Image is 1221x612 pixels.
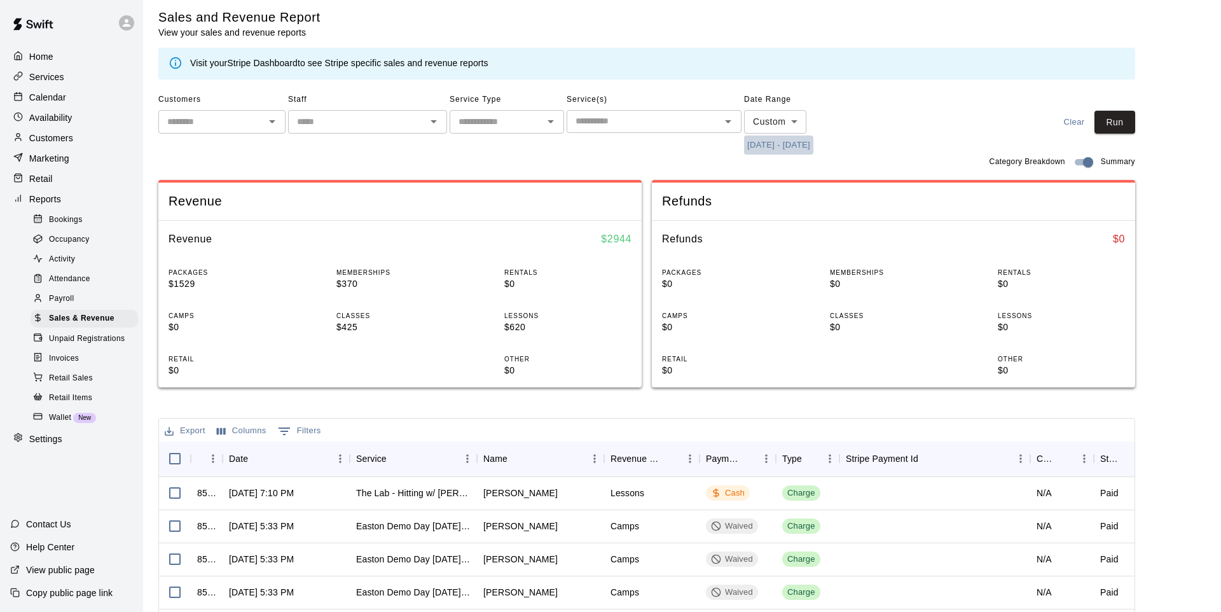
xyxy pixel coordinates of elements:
p: $1529 [169,277,296,291]
div: Type [782,441,802,476]
div: Easton Demo Day 10/3/25 5-7PM [356,586,471,599]
div: Charge [787,553,815,566]
button: Menu [458,449,477,468]
p: $0 [830,277,957,291]
div: Occupancy [31,231,138,249]
span: Attendance [49,273,90,286]
p: RETAIL [169,354,296,364]
a: Services [10,67,133,87]
div: Waived [711,520,753,532]
div: N/A [1037,553,1052,566]
div: Type [776,441,839,476]
p: $0 [504,277,631,291]
div: 853941 [197,553,216,566]
button: Menu [1011,449,1030,468]
div: Name [477,441,604,476]
p: RENTALS [504,268,631,277]
div: Service [356,441,387,476]
button: Select columns [214,421,270,441]
button: Sort [248,450,266,468]
span: Occupancy [49,233,90,246]
p: Customers [29,132,73,144]
div: Payment Method [700,441,776,476]
a: Sales & Revenue [31,309,143,329]
div: Oct 3, 2025, 5:33 PM [229,520,294,532]
p: Services [29,71,64,83]
p: RETAIL [662,354,789,364]
div: Retail [10,169,133,188]
button: Sort [802,450,820,468]
button: Sort [507,450,525,468]
p: Retail [29,172,53,185]
button: Clear [1054,111,1094,134]
div: Visit your to see Stripe specific sales and revenue reports [190,57,488,71]
button: Open [542,113,560,130]
div: Oct 3, 2025, 7:10 PM [229,487,294,499]
span: Summary [1101,156,1135,169]
button: Sort [1057,450,1075,468]
div: Easton Demo Day 10/3/25 5-7PM [356,553,471,566]
p: Reports [29,193,61,205]
h5: Sales and Revenue Report [158,9,321,26]
p: Calendar [29,91,66,104]
p: $0 [662,364,789,377]
div: Custom [744,110,806,134]
div: Invoices [31,350,138,368]
div: Cash [711,487,745,499]
p: $0 [662,277,789,291]
p: $0 [998,364,1125,377]
div: Bookings [31,211,138,229]
div: Camps [610,553,639,566]
div: Date [229,441,248,476]
button: Open [719,113,737,130]
button: [DATE] - [DATE] [744,136,813,155]
p: Contact Us [26,518,71,531]
p: CAMPS [662,311,789,321]
div: Status [1100,441,1121,476]
div: Paid [1100,586,1119,599]
a: Customers [10,129,133,148]
div: Camps [610,520,639,532]
p: $0 [662,321,789,334]
div: Oct 3, 2025, 5:33 PM [229,586,294,599]
div: 853940 [197,586,216,599]
a: Retail Items [31,388,143,408]
p: $0 [998,321,1125,334]
div: Paid [1100,487,1119,499]
span: Category Breakdown [990,156,1065,169]
p: CLASSES [830,311,957,321]
div: The Lab - Hitting w/ Kailee Powell [356,487,471,499]
a: Invoices [31,349,143,368]
div: Stripe Payment Id [846,441,918,476]
div: Charge [787,587,815,599]
p: Help Center [26,541,74,553]
div: Camps [610,586,639,599]
div: Activity [31,251,138,268]
a: Settings [10,429,133,449]
div: N/A [1037,520,1052,532]
div: Coupon [1037,441,1057,476]
p: $0 [504,364,631,377]
div: Service [350,441,477,476]
p: LESSONS [504,311,631,321]
div: 853942 [197,520,216,532]
div: InvoiceId [191,441,223,476]
a: Reports [10,190,133,209]
div: Waived [711,553,753,566]
h6: $ 2944 [601,231,631,247]
a: Availability [10,108,133,127]
div: Revenue Category [604,441,700,476]
p: $425 [336,321,464,334]
div: Amanda coughlan [483,553,558,566]
p: RENTALS [998,268,1125,277]
button: Sort [387,450,404,468]
a: WalletNew [31,408,143,428]
div: Paid [1100,553,1119,566]
p: $0 [998,277,1125,291]
button: Menu [1075,449,1094,468]
button: Menu [820,449,839,468]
